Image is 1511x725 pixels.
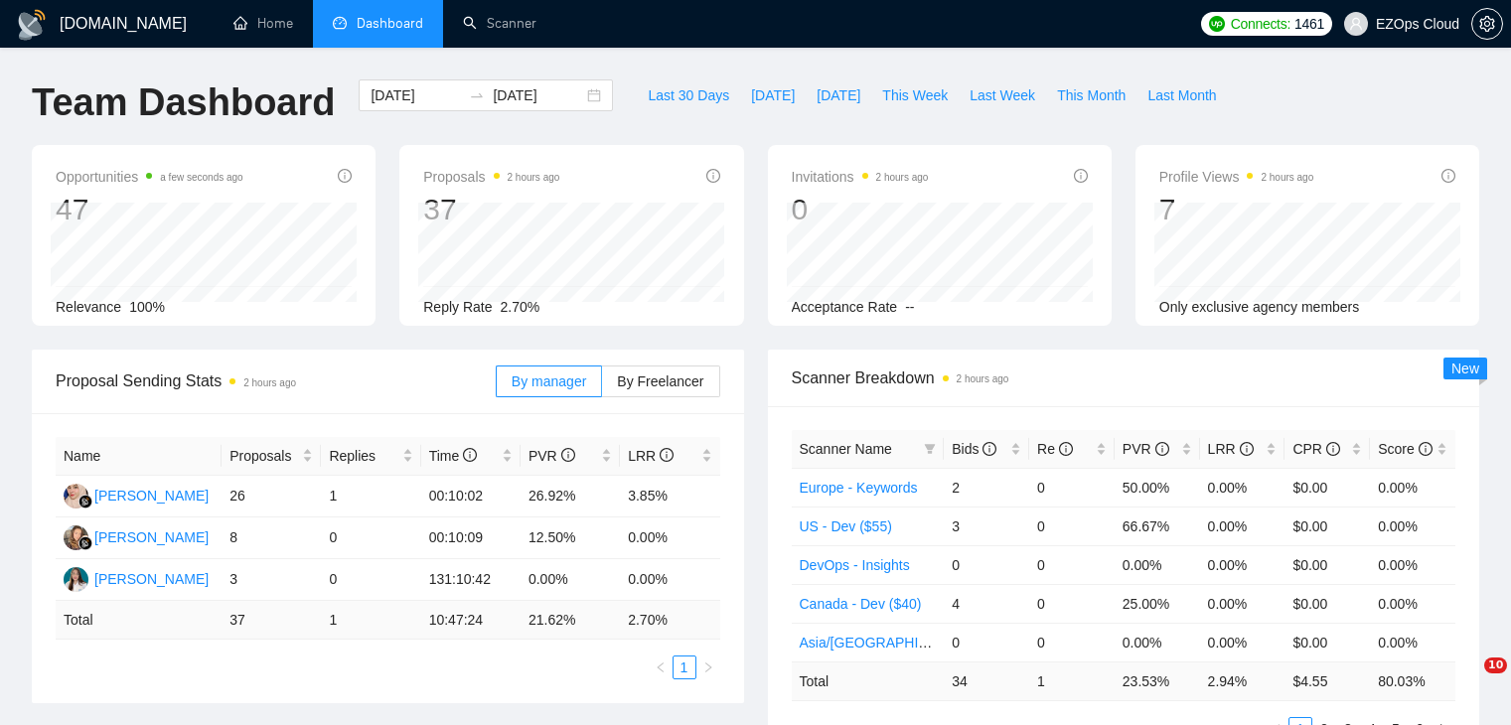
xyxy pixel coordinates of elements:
[421,476,521,517] td: 00:10:02
[521,559,620,601] td: 0.00%
[1115,584,1200,623] td: 25.00%
[1451,361,1479,376] span: New
[944,584,1029,623] td: 4
[1484,657,1507,673] span: 10
[222,559,321,601] td: 3
[1115,623,1200,661] td: 0.00%
[792,299,898,315] span: Acceptance Rate
[1370,507,1455,545] td: 0.00%
[792,365,1456,390] span: Scanner Breakdown
[463,15,536,32] a: searchScanner
[751,84,795,106] span: [DATE]
[463,448,477,462] span: info-circle
[696,655,720,679] li: Next Page
[920,434,940,464] span: filter
[1074,169,1088,183] span: info-circle
[1136,79,1227,111] button: Last Month
[1200,545,1285,584] td: 0.00%
[817,84,860,106] span: [DATE]
[952,441,996,457] span: Bids
[1123,441,1169,457] span: PVR
[702,661,714,673] span: right
[1284,661,1370,700] td: $ 4.55
[1059,442,1073,456] span: info-circle
[1419,442,1433,456] span: info-circle
[222,437,321,476] th: Proposals
[16,9,48,41] img: logo
[222,601,321,640] td: 37
[423,299,492,315] span: Reply Rate
[508,172,560,183] time: 2 hours ago
[521,601,620,640] td: 21.62 %
[1370,661,1455,700] td: 80.03 %
[56,165,243,189] span: Opportunities
[1284,584,1370,623] td: $0.00
[521,517,620,559] td: 12.50%
[620,601,719,640] td: 2.70 %
[617,373,703,389] span: By Freelancer
[800,596,922,612] a: Canada - Dev ($40)
[1471,8,1503,40] button: setting
[1115,468,1200,507] td: 50.00%
[160,172,242,183] time: a few seconds ago
[1155,442,1169,456] span: info-circle
[64,567,88,592] img: TA
[1029,468,1115,507] td: 0
[792,661,945,700] td: Total
[957,373,1009,384] time: 2 hours ago
[800,635,1056,651] a: Asia/[GEOGRAPHIC_DATA] - Dev (10k+)
[637,79,740,111] button: Last 30 Days
[944,623,1029,661] td: 0
[655,661,667,673] span: left
[1057,84,1126,106] span: This Month
[501,299,540,315] span: 2.70%
[660,448,674,462] span: info-circle
[1115,545,1200,584] td: 0.00%
[94,568,209,590] div: [PERSON_NAME]
[959,79,1046,111] button: Last Week
[620,476,719,517] td: 3.85%
[1115,507,1200,545] td: 66.67%
[338,169,352,183] span: info-circle
[1159,299,1360,315] span: Only exclusive agency members
[512,373,586,389] span: By manager
[1292,441,1339,457] span: CPR
[78,536,92,550] img: gigradar-bm.png
[649,655,673,679] button: left
[871,79,959,111] button: This Week
[706,169,720,183] span: info-circle
[1200,584,1285,623] td: 0.00%
[800,441,892,457] span: Scanner Name
[64,570,209,586] a: TA[PERSON_NAME]
[1159,165,1314,189] span: Profile Views
[924,443,936,455] span: filter
[1029,623,1115,661] td: 0
[800,480,918,496] a: Europe - Keywords
[1370,623,1455,661] td: 0.00%
[1200,623,1285,661] td: 0.00%
[429,448,477,464] span: Time
[229,445,298,467] span: Proposals
[620,559,719,601] td: 0.00%
[1159,191,1314,228] div: 7
[32,79,335,126] h1: Team Dashboard
[1208,441,1254,457] span: LRR
[561,448,575,462] span: info-circle
[1261,172,1313,183] time: 2 hours ago
[1472,16,1502,32] span: setting
[806,79,871,111] button: [DATE]
[1029,584,1115,623] td: 0
[329,445,397,467] span: Replies
[1029,507,1115,545] td: 0
[64,487,209,503] a: AJ[PERSON_NAME]
[1147,84,1216,106] span: Last Month
[792,191,929,228] div: 0
[1349,17,1363,31] span: user
[56,368,496,393] span: Proposal Sending Stats
[628,448,674,464] span: LRR
[321,437,420,476] th: Replies
[1029,661,1115,700] td: 1
[56,299,121,315] span: Relevance
[469,87,485,103] span: to
[1370,545,1455,584] td: 0.00%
